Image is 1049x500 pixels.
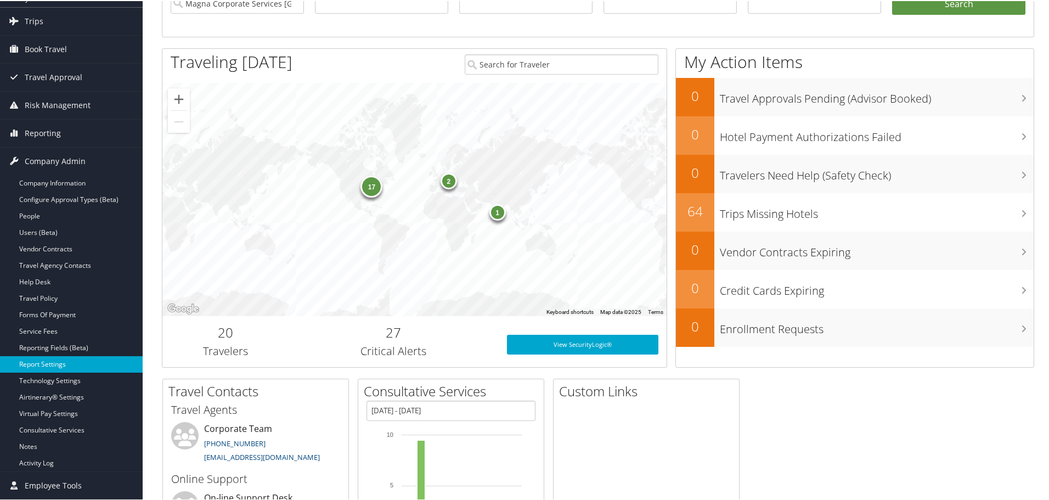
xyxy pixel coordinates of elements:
h3: Hotel Payment Authorizations Failed [720,123,1034,144]
img: Google [165,301,201,315]
span: Employee Tools [25,471,82,498]
h2: 0 [676,162,714,181]
h2: Custom Links [559,381,739,400]
span: Book Travel [25,35,67,62]
h3: Vendor Contracts Expiring [720,238,1034,259]
h2: 0 [676,278,714,296]
a: Open this area in Google Maps (opens a new window) [165,301,201,315]
h3: Travelers [171,342,280,358]
h2: Consultative Services [364,381,544,400]
h1: Traveling [DATE] [171,49,292,72]
a: Terms (opens in new tab) [648,308,663,314]
h3: Travel Agents [171,401,340,417]
h2: 64 [676,201,714,220]
h2: 27 [297,322,490,341]
h2: Travel Contacts [168,381,348,400]
h3: Critical Alerts [297,342,490,358]
a: 0Hotel Payment Authorizations Failed [676,115,1034,154]
h2: 20 [171,322,280,341]
li: Corporate Team [166,421,346,466]
span: Company Admin [25,147,86,174]
a: [PHONE_NUMBER] [204,437,266,447]
a: 0Credit Cards Expiring [676,269,1034,307]
input: Search for Traveler [465,53,658,74]
span: Map data ©2025 [600,308,641,314]
h3: Credit Cards Expiring [720,277,1034,297]
tspan: 10 [387,430,393,437]
h3: Trips Missing Hotels [720,200,1034,221]
button: Zoom out [168,110,190,132]
a: View SecurityLogic® [507,334,658,353]
h3: Enrollment Requests [720,315,1034,336]
h3: Travel Approvals Pending (Advisor Booked) [720,85,1034,105]
h2: 0 [676,86,714,104]
h3: Online Support [171,470,340,486]
a: [EMAIL_ADDRESS][DOMAIN_NAME] [204,451,320,461]
span: Trips [25,7,43,34]
h1: My Action Items [676,49,1034,72]
a: 0Travelers Need Help (Safety Check) [676,154,1034,192]
a: 0Travel Approvals Pending (Advisor Booked) [676,77,1034,115]
h2: 0 [676,316,714,335]
button: Keyboard shortcuts [546,307,594,315]
a: 0Enrollment Requests [676,307,1034,346]
tspan: 5 [390,481,393,487]
div: 2 [441,172,457,188]
div: 1 [489,203,505,220]
span: Travel Approval [25,63,82,90]
span: Reporting [25,119,61,146]
span: Risk Management [25,91,91,118]
a: 0Vendor Contracts Expiring [676,231,1034,269]
h3: Travelers Need Help (Safety Check) [720,161,1034,182]
h2: 0 [676,239,714,258]
button: Zoom in [168,87,190,109]
a: 64Trips Missing Hotels [676,192,1034,231]
div: 17 [360,174,382,196]
h2: 0 [676,124,714,143]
